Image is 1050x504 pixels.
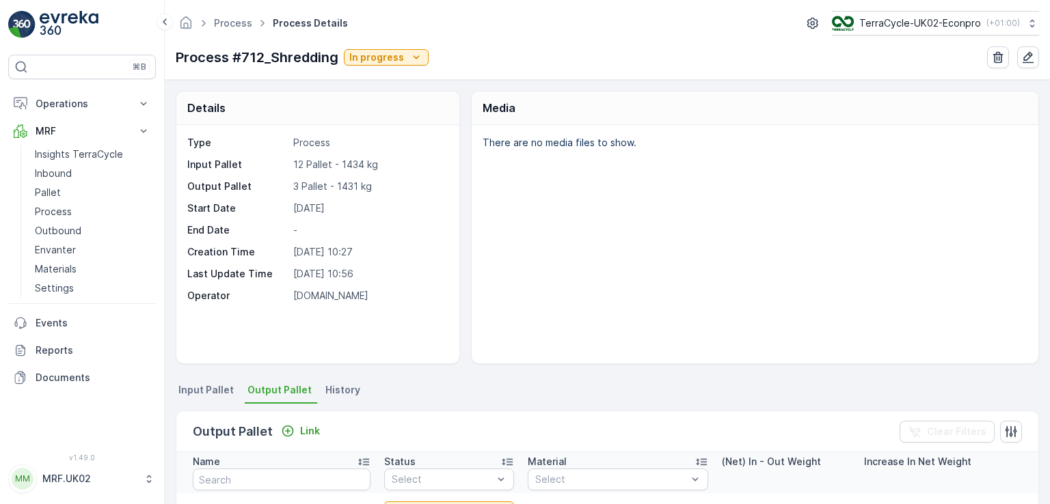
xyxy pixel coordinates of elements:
[275,423,325,439] button: Link
[927,425,986,438] p: Clear Filters
[178,20,193,32] a: Homepage
[483,136,1024,150] p: There are no media files to show.
[133,61,146,72] p: ⌘B
[187,245,288,259] p: Creation Time
[535,473,686,486] p: Select
[187,289,288,303] p: Operator
[325,383,360,397] span: History
[40,11,98,38] img: logo_light-DOdMpM7g.png
[349,51,404,64] p: In progress
[35,262,77,276] p: Materials
[29,221,156,240] a: Outbound
[8,337,156,364] a: Reports
[8,453,156,462] span: v 1.49.0
[35,224,81,238] p: Outbound
[8,90,156,117] button: Operations
[864,455,971,468] p: Increase In Net Weight
[187,136,288,150] p: Type
[187,180,288,193] p: Output Pallet
[187,201,288,215] p: Start Date
[986,18,1020,29] p: ( +01:00 )
[29,240,156,260] a: Envanter
[528,455,567,468] p: Material
[900,421,995,443] button: Clear Filters
[293,289,444,303] p: [DOMAIN_NAME]
[36,124,129,138] p: MRF
[483,100,515,116] p: Media
[8,464,156,493] button: MMMRF.UK02
[193,422,273,441] p: Output Pallet
[29,164,156,183] a: Inbound
[36,344,150,357] p: Reports
[36,316,150,330] p: Events
[8,117,156,145] button: MRF
[42,472,137,486] p: MRF.UK02
[293,223,444,237] p: -
[8,11,36,38] img: logo
[300,424,320,438] p: Link
[35,186,61,199] p: Pallet
[293,267,444,281] p: [DATE] 10:56
[29,279,156,298] a: Settings
[29,183,156,202] a: Pallet
[392,473,494,486] p: Select
[178,383,234,397] span: Input Pallet
[214,17,252,29] a: Process
[187,158,288,171] p: Input Pallet
[722,455,821,468] p: (Net) In - Out Weight
[35,205,72,219] p: Process
[176,47,338,68] p: Process #712_Shredding
[193,455,220,468] p: Name
[29,260,156,279] a: Materials
[384,455,416,468] p: Status
[35,167,72,180] p: Inbound
[12,468,33,490] div: MM
[187,267,288,281] p: Last Update Time
[832,11,1039,36] button: TerraCycle-UK02-Econpro(+01:00)
[187,100,226,116] p: Details
[293,201,444,215] p: [DATE]
[293,245,444,259] p: [DATE] 10:27
[35,281,74,295] p: Settings
[344,49,429,66] button: In progress
[29,202,156,221] a: Process
[270,16,351,30] span: Process Details
[293,158,444,171] p: 12 Pallet - 1434 kg
[35,148,123,161] p: Insights TerraCycle
[193,468,371,490] input: Search
[832,16,854,31] img: terracycle_logo_wKaHoWT.png
[8,309,156,337] a: Events
[36,97,129,111] p: Operations
[293,180,444,193] p: 3 Pallet - 1431 kg
[36,371,150,384] p: Documents
[35,243,76,257] p: Envanter
[29,145,156,164] a: Insights TerraCycle
[859,16,981,30] p: TerraCycle-UK02-Econpro
[187,223,288,237] p: End Date
[8,364,156,391] a: Documents
[293,136,444,150] p: Process
[247,383,312,397] span: Output Pallet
